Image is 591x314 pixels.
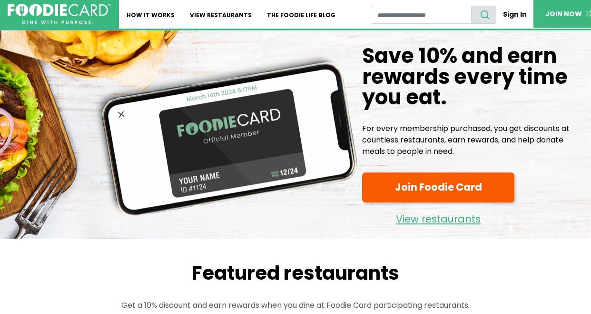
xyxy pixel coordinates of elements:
h2: Featured restaurants [10,262,581,284]
a: Join Foodie Card [362,172,514,203]
img: FoodieCard; Eat, Drink, Save, Donate [8,4,111,25]
p: For every membership purchased, you get discounts at countless restaurants, earn rewards, and hel... [362,123,583,157]
button: search [471,6,496,24]
p: Get a 10% discount and earn rewards when you dine at Foodie Card participating restaurants. [10,300,581,311]
a: Sign In [496,6,533,23]
a: View restaurants [362,206,514,227]
input: restaurant search [371,6,472,24]
h1: Save 10% and earn rewards every time you eat. [362,46,583,108]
